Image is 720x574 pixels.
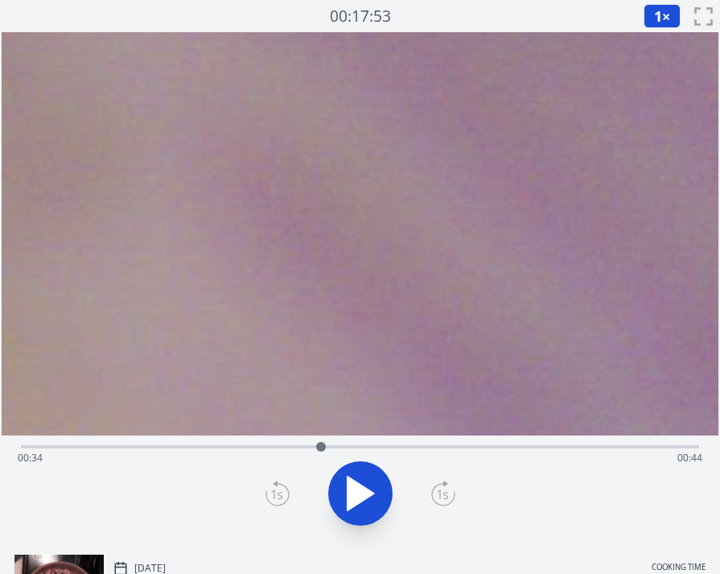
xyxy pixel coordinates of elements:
[330,5,391,28] a: 00:17:53
[654,6,662,26] span: 1
[677,451,702,465] span: 00:44
[18,451,43,465] span: 00:34
[644,4,681,28] button: 1×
